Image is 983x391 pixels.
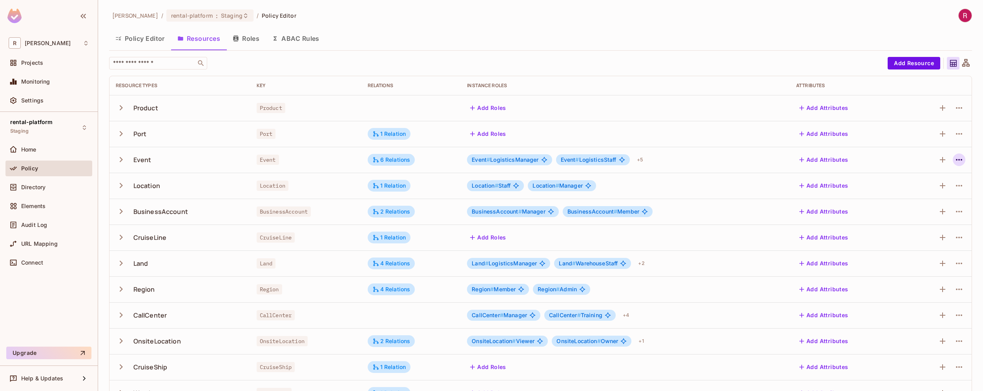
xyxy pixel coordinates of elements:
[10,128,29,134] span: Staging
[559,260,576,267] span: Land
[472,338,534,344] span: Viewer
[467,82,784,89] div: Instance roles
[567,208,617,215] span: BusinessAccount
[556,338,600,344] span: OnsiteLocation
[161,12,163,19] li: /
[257,12,259,19] li: /
[796,231,852,244] button: Add Attributes
[257,232,295,243] span: CruiseLine
[472,286,494,292] span: Region
[796,283,852,296] button: Add Attributes
[133,285,155,294] div: Region
[472,156,490,163] span: Event
[372,260,410,267] div: 4 Relations
[559,260,618,267] span: WarehouseStaff
[372,182,406,189] div: 1 Relation
[472,182,498,189] span: Location
[372,156,410,163] div: 6 Relations
[257,258,276,269] span: Land
[21,60,43,66] span: Projects
[21,79,50,85] span: Monitoring
[538,286,577,292] span: Admin
[21,222,47,228] span: Audit Log
[257,155,279,165] span: Event
[133,311,167,320] div: CallCenter
[556,286,560,292] span: #
[472,312,527,318] span: Manager
[257,82,355,89] div: Key
[133,155,151,164] div: Event
[538,286,560,292] span: Region
[495,182,498,189] span: #
[490,286,494,292] span: #
[500,312,503,318] span: #
[372,234,406,241] div: 1 Relation
[518,208,522,215] span: #
[467,128,509,140] button: Add Roles
[472,208,522,215] span: BusinessAccount
[556,182,559,189] span: #
[567,208,639,215] span: Member
[257,129,276,139] span: Port
[472,157,538,163] span: LogisticsManager
[888,57,940,69] button: Add Resource
[372,338,410,345] div: 2 Relations
[533,183,582,189] span: Manager
[21,165,38,172] span: Policy
[575,156,579,163] span: #
[533,182,559,189] span: Location
[133,207,188,216] div: BusinessAccount
[372,130,406,137] div: 1 Relation
[549,312,581,318] span: CallCenter
[112,12,158,19] span: the active workspace
[472,312,503,318] span: CallCenter
[472,183,511,189] span: Staff
[133,337,181,345] div: OnsiteLocation
[9,37,21,49] span: R
[796,82,896,89] div: Attributes
[577,312,581,318] span: #
[597,338,601,344] span: #
[133,181,160,190] div: Location
[257,310,295,320] span: CallCenter
[467,102,509,114] button: Add Roles
[572,260,576,267] span: #
[21,375,63,382] span: Help & Updates
[796,257,852,270] button: Add Attributes
[472,286,516,292] span: Member
[372,208,410,215] div: 2 Relations
[133,130,147,138] div: Port
[561,156,579,163] span: Event
[257,336,308,346] span: OnsiteLocation
[7,9,22,23] img: SReyMgAAAABJRU5ErkJggg==
[796,335,852,347] button: Add Attributes
[21,97,44,104] span: Settings
[634,153,646,166] div: + 5
[257,284,282,294] span: Region
[368,82,455,89] div: Relations
[467,361,509,373] button: Add Roles
[472,338,516,344] span: OnsiteLocation
[635,257,647,270] div: + 2
[21,184,46,190] span: Directory
[226,29,266,48] button: Roles
[25,40,71,46] span: Workspace: roy-poc
[512,338,516,344] span: #
[171,29,226,48] button: Resources
[549,312,602,318] span: Training
[472,208,545,215] span: Manager
[959,9,972,22] img: roy zhang
[21,259,43,266] span: Connect
[372,286,410,293] div: 4 Relations
[266,29,326,48] button: ABAC Rules
[21,241,58,247] span: URL Mapping
[257,206,311,217] span: BusinessAccount
[614,208,617,215] span: #
[796,205,852,218] button: Add Attributes
[133,104,158,112] div: Product
[620,309,632,322] div: + 4
[116,82,244,89] div: Resource Types
[796,128,852,140] button: Add Attributes
[561,157,616,163] span: LogisticsStaff
[133,259,148,268] div: Land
